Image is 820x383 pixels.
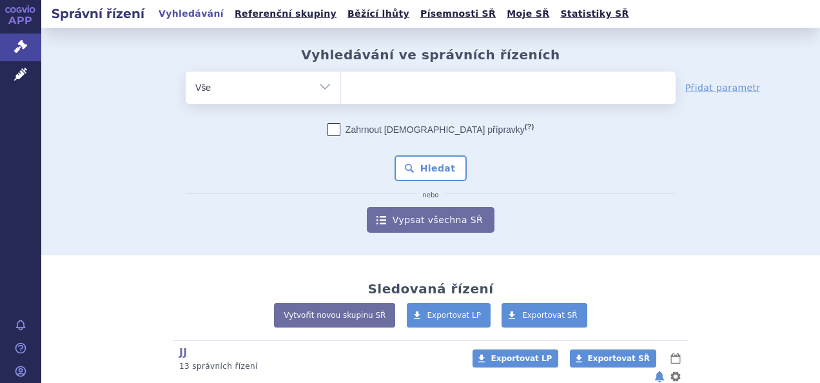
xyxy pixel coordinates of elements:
[344,5,413,23] a: Běžící lhůty
[395,155,467,181] button: Hledat
[301,47,560,63] h2: Vyhledávání ve správních řízeních
[155,5,228,23] a: Vyhledávání
[367,281,493,297] h2: Sledovaná řízení
[685,81,761,94] a: Přidat parametr
[41,5,155,23] h2: Správní řízení
[570,349,656,368] a: Exportovat SŘ
[367,207,494,233] a: Vypsat všechna SŘ
[503,5,553,23] a: Moje SŘ
[669,351,682,366] button: lhůty
[588,354,650,363] span: Exportovat SŘ
[502,303,587,328] a: Exportovat SŘ
[491,354,552,363] span: Exportovat LP
[427,311,482,320] span: Exportovat LP
[473,349,558,368] a: Exportovat LP
[231,5,340,23] a: Referenční skupiny
[556,5,632,23] a: Statistiky SŘ
[274,303,395,328] a: Vytvořit novou skupinu SŘ
[522,311,578,320] span: Exportovat SŘ
[416,191,445,199] i: nebo
[416,5,500,23] a: Písemnosti SŘ
[179,346,188,358] a: JJ
[407,303,491,328] a: Exportovat LP
[525,123,534,131] abbr: (?)
[327,123,534,136] label: Zahrnout [DEMOGRAPHIC_DATA] přípravky
[179,361,456,372] p: 13 správních řízení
